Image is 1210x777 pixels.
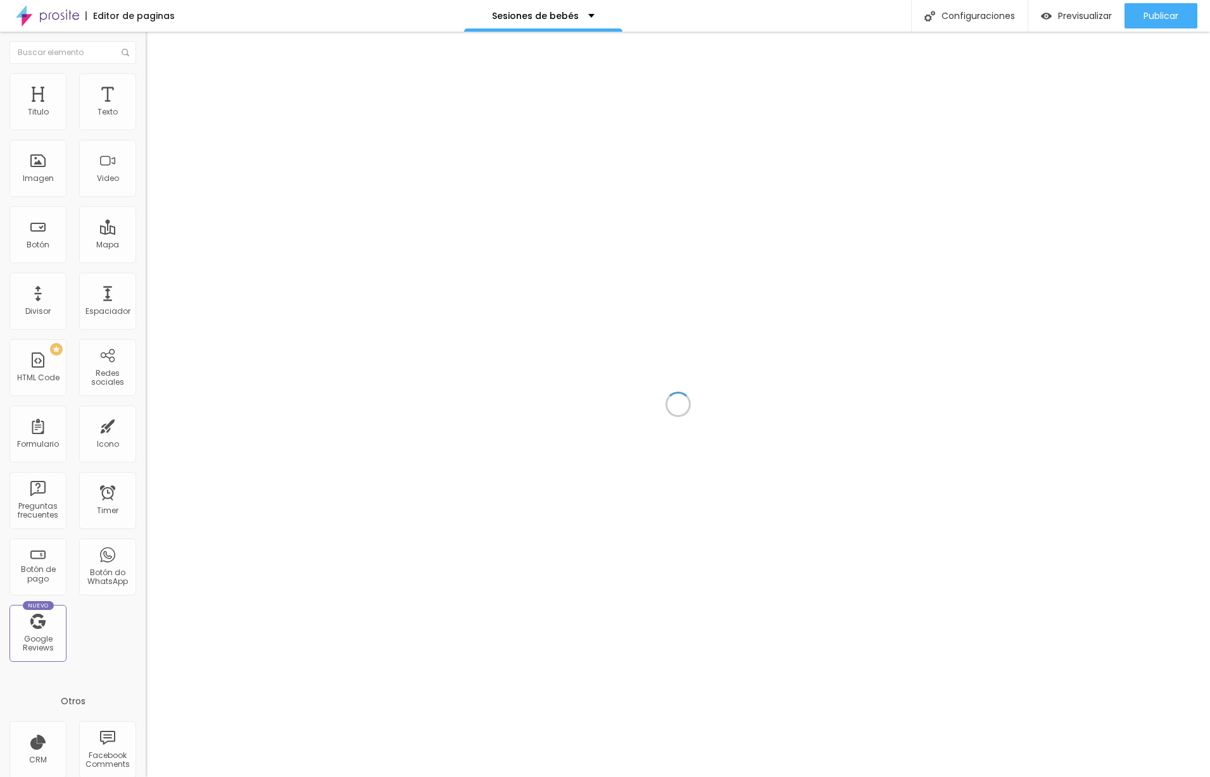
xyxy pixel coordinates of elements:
div: Preguntas frecuentes [13,502,63,520]
span: Publicar [1144,11,1178,21]
div: Google Reviews [13,635,63,653]
div: Facebook Comments [82,751,132,769]
div: CRM [29,755,47,764]
span: Previsualizar [1058,11,1112,21]
div: Icono [97,440,119,449]
div: Botón do WhatsApp [82,568,132,587]
div: Nuevo [23,601,54,610]
div: Imagen [23,174,54,183]
div: Divisor [25,307,51,316]
p: Sesiones de bebés [492,11,579,20]
img: view-1.svg [1041,11,1052,22]
div: Video [97,174,119,183]
div: Timer [97,506,118,515]
div: Mapa [96,240,119,249]
button: Previsualizar [1028,3,1125,28]
div: Espaciador [85,307,130,316]
div: Botón de pago [13,565,63,583]
div: Titulo [28,108,49,116]
div: Botón [27,240,49,249]
img: Icone [122,49,129,56]
input: Buscar elemento [9,41,136,64]
div: Redes sociales [82,369,132,387]
img: Icone [924,11,935,22]
button: Publicar [1125,3,1197,28]
div: HTML Code [17,373,60,382]
div: Texto [98,108,118,116]
div: Formulario [17,440,59,449]
div: Editor de paginas [85,11,175,20]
